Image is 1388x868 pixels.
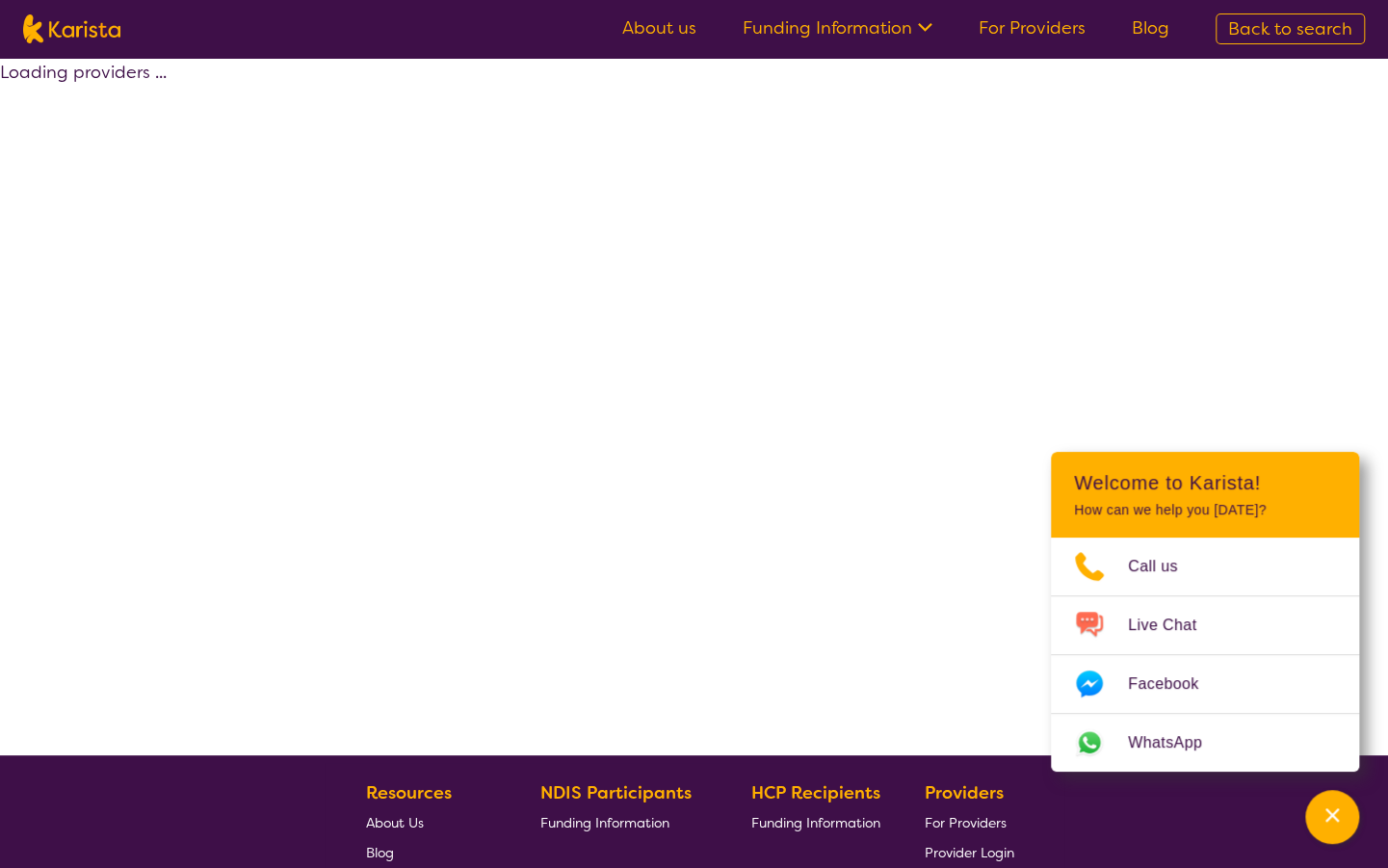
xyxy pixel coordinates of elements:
[1128,552,1201,581] span: Call us
[1051,714,1359,772] a: Web link opens in a new tab.
[925,844,1014,861] span: Provider Login
[1228,17,1352,40] span: Back to search
[979,16,1086,39] a: For Providers
[925,837,1014,867] a: Provider Login
[366,807,495,837] a: About Us
[1132,16,1169,39] a: Blog
[1216,13,1365,44] a: Back to search
[925,814,1007,831] span: For Providers
[540,807,706,837] a: Funding Information
[366,781,452,804] b: Resources
[1305,790,1359,844] button: Channel Menu
[1051,538,1359,772] ul: Choose channel
[540,814,669,831] span: Funding Information
[925,807,1014,837] a: For Providers
[23,14,120,43] img: Karista logo
[925,781,1004,804] b: Providers
[366,837,495,867] a: Blog
[750,781,879,804] b: HCP Recipients
[1128,728,1225,757] span: WhatsApp
[622,16,696,39] a: About us
[1128,611,1219,640] span: Live Chat
[366,844,394,861] span: Blog
[1074,502,1336,518] p: How can we help you [DATE]?
[366,814,424,831] span: About Us
[1051,452,1359,772] div: Channel Menu
[750,807,879,837] a: Funding Information
[1074,471,1336,494] h2: Welcome to Karista!
[540,781,692,804] b: NDIS Participants
[750,814,879,831] span: Funding Information
[1128,670,1221,698] span: Facebook
[743,16,932,39] a: Funding Information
